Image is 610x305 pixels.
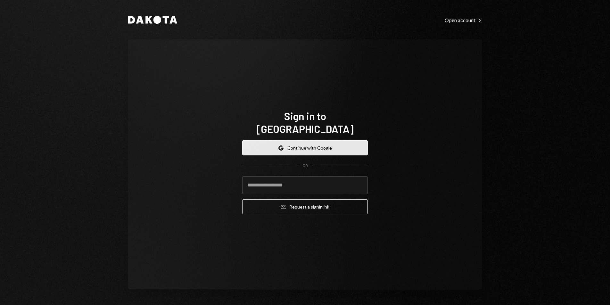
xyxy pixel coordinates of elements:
h1: Sign in to [GEOGRAPHIC_DATA] [242,110,368,135]
div: OR [302,163,308,169]
button: Continue with Google [242,140,368,155]
div: Open account [445,17,482,23]
button: Request a signinlink [242,199,368,214]
a: Open account [445,16,482,23]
